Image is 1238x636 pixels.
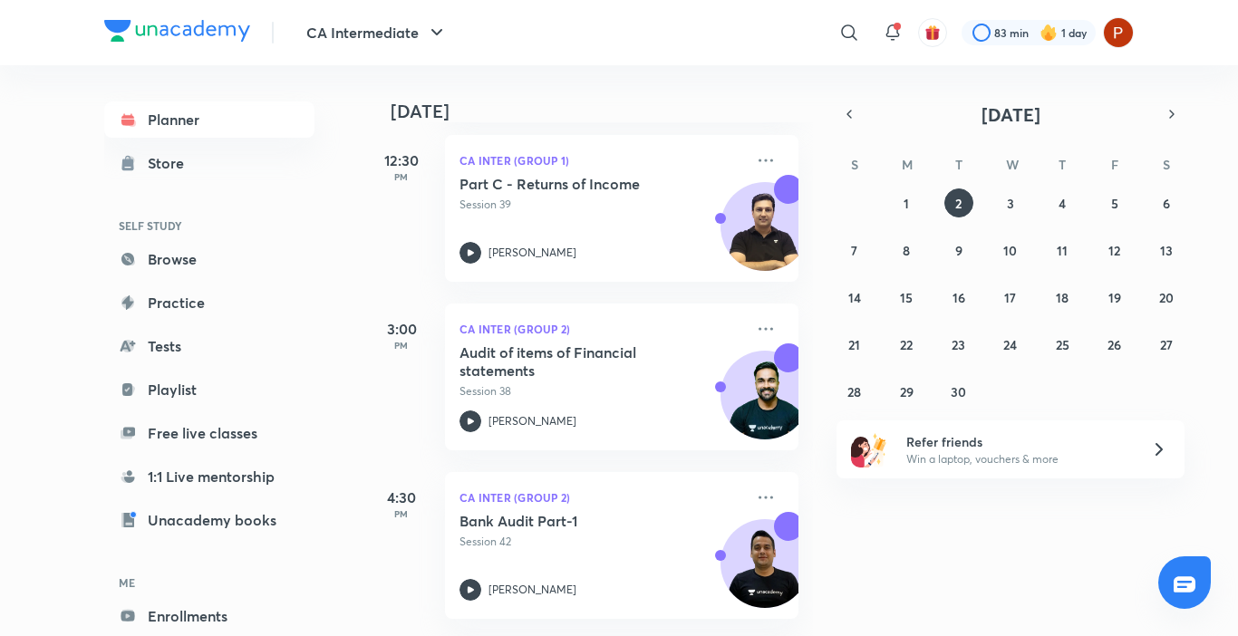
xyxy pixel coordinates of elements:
abbr: September 15, 2025 [900,289,913,306]
button: September 25, 2025 [1048,330,1077,359]
button: September 27, 2025 [1152,330,1181,359]
h5: Bank Audit Part-1 [459,512,685,530]
abbr: September 25, 2025 [1056,336,1069,353]
abbr: Thursday [1059,156,1066,173]
abbr: September 26, 2025 [1107,336,1121,353]
abbr: Sunday [851,156,858,173]
button: September 22, 2025 [892,330,921,359]
img: Palak [1103,17,1134,48]
abbr: September 12, 2025 [1108,242,1120,259]
button: September 11, 2025 [1048,236,1077,265]
abbr: September 14, 2025 [848,289,861,306]
abbr: Tuesday [955,156,962,173]
abbr: Saturday [1163,156,1170,173]
button: September 1, 2025 [892,188,921,217]
abbr: September 28, 2025 [847,383,861,400]
h6: ME [104,567,314,598]
button: September 26, 2025 [1100,330,1129,359]
abbr: September 19, 2025 [1108,289,1121,306]
abbr: September 4, 2025 [1059,195,1066,212]
button: CA Intermediate [295,14,459,51]
button: September 6, 2025 [1152,188,1181,217]
a: Browse [104,241,314,277]
a: Planner [104,101,314,138]
img: Avatar [721,361,808,448]
p: PM [365,508,438,519]
button: September 20, 2025 [1152,283,1181,312]
p: CA Inter (Group 2) [459,318,744,340]
img: avatar [924,24,941,41]
abbr: September 5, 2025 [1111,195,1118,212]
abbr: September 17, 2025 [1004,289,1016,306]
button: September 10, 2025 [996,236,1025,265]
abbr: September 24, 2025 [1003,336,1017,353]
img: referral [851,431,887,467]
img: Avatar [721,529,808,616]
p: [PERSON_NAME] [488,413,576,429]
div: Store [148,152,195,174]
p: [PERSON_NAME] [488,245,576,261]
button: September 7, 2025 [840,236,869,265]
button: September 28, 2025 [840,377,869,406]
p: PM [365,340,438,351]
p: PM [365,171,438,182]
button: [DATE] [862,101,1159,127]
abbr: September 9, 2025 [955,242,962,259]
abbr: September 13, 2025 [1160,242,1173,259]
abbr: September 23, 2025 [952,336,965,353]
a: Tests [104,328,314,364]
button: September 12, 2025 [1100,236,1129,265]
h6: Refer friends [906,432,1129,451]
p: CA Inter (Group 1) [459,149,744,171]
a: 1:1 Live mentorship [104,458,314,495]
h5: 3:00 [365,318,438,340]
abbr: September 1, 2025 [904,195,909,212]
h6: SELF STUDY [104,210,314,241]
button: September 5, 2025 [1100,188,1129,217]
abbr: September 2, 2025 [955,195,962,212]
abbr: September 27, 2025 [1160,336,1173,353]
button: September 8, 2025 [892,236,921,265]
p: Session 42 [459,534,744,550]
abbr: September 11, 2025 [1057,242,1068,259]
button: September 9, 2025 [944,236,973,265]
abbr: September 3, 2025 [1007,195,1014,212]
abbr: Friday [1111,156,1118,173]
a: Free live classes [104,415,314,451]
p: [PERSON_NAME] [488,582,576,598]
abbr: September 8, 2025 [903,242,910,259]
abbr: September 30, 2025 [951,383,966,400]
p: Session 38 [459,383,744,400]
h5: Audit of items of Financial statements [459,343,685,380]
abbr: September 16, 2025 [953,289,965,306]
a: Enrollments [104,598,314,634]
abbr: September 18, 2025 [1056,289,1069,306]
abbr: September 6, 2025 [1163,195,1170,212]
abbr: September 20, 2025 [1159,289,1174,306]
p: CA Inter (Group 2) [459,487,744,508]
a: Company Logo [104,20,250,46]
button: September 15, 2025 [892,283,921,312]
img: streak [1040,24,1058,42]
p: Session 39 [459,197,744,213]
img: Company Logo [104,20,250,42]
button: September 29, 2025 [892,377,921,406]
abbr: September 21, 2025 [848,336,860,353]
img: Avatar [721,192,808,279]
h5: 12:30 [365,149,438,171]
button: September 18, 2025 [1048,283,1077,312]
a: Practice [104,284,314,321]
button: September 30, 2025 [944,377,973,406]
button: September 13, 2025 [1152,236,1181,265]
button: avatar [918,18,947,47]
button: September 24, 2025 [996,330,1025,359]
button: September 4, 2025 [1048,188,1077,217]
abbr: Wednesday [1006,156,1019,173]
button: September 3, 2025 [996,188,1025,217]
button: September 17, 2025 [996,283,1025,312]
abbr: September 7, 2025 [851,242,857,259]
a: Playlist [104,371,314,408]
abbr: September 29, 2025 [900,383,914,400]
abbr: September 10, 2025 [1003,242,1017,259]
button: September 2, 2025 [944,188,973,217]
